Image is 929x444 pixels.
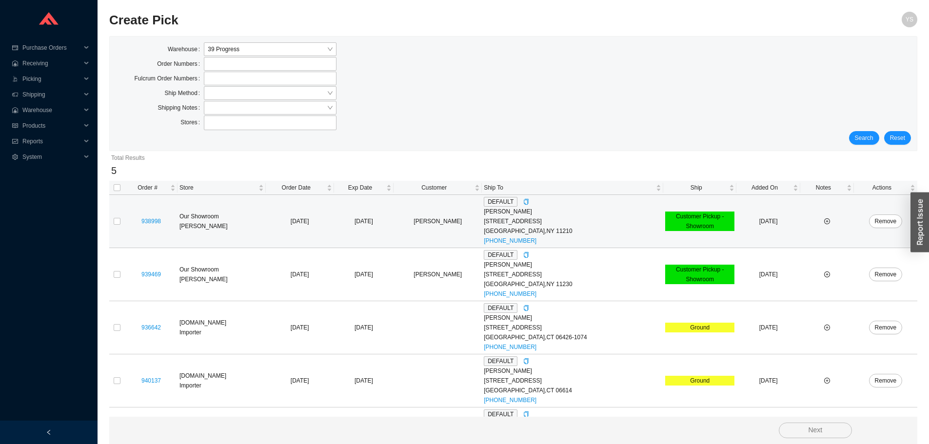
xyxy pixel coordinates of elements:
span: left [46,429,52,435]
div: [GEOGRAPHIC_DATA] , CT 06426-1074 [484,332,661,342]
span: copy [523,305,529,311]
div: [STREET_ADDRESS] [484,270,661,279]
h2: Create Pick [109,12,715,29]
a: 939469 [141,271,161,278]
div: Ground [665,376,734,386]
span: Store [179,183,257,193]
a: 940137 [141,377,161,384]
span: DEFAULT [484,303,517,313]
span: Ship To [484,183,654,193]
span: read [12,123,19,129]
span: Order # [127,183,168,193]
span: Shipping [22,87,81,102]
span: Added On [738,183,791,193]
span: copy [523,199,529,205]
button: Search [849,131,879,145]
th: Store sortable [178,181,266,195]
a: [PHONE_NUMBER] [484,290,536,297]
div: Our Showroom [PERSON_NAME] [179,265,264,284]
td: [DATE] [736,301,800,354]
span: Ship [665,183,727,193]
td: [DATE] [736,248,800,301]
span: copy [523,411,529,417]
div: Ground [665,323,734,332]
div: Customer Pickup - Showroom [665,212,734,231]
span: YS [906,12,913,27]
div: Copy [523,409,529,419]
span: Purchase Orders [22,40,81,56]
span: fund [12,138,19,144]
button: Remove [869,214,903,228]
span: copy [523,252,529,258]
div: [GEOGRAPHIC_DATA] , CT 06614 [484,386,661,395]
button: Remove [869,374,903,387]
th: Customer sortable [394,181,482,195]
span: credit-card [12,45,19,51]
div: [DATE] [336,376,392,386]
span: 5 [111,165,117,176]
div: Copy [523,356,529,366]
a: [PHONE_NUMBER] [484,237,536,244]
div: Copy [523,250,529,260]
span: plus-circle [824,271,830,277]
span: System [22,149,81,165]
span: Order Date [268,183,325,193]
span: Exp Date [336,183,385,193]
label: Warehouse [168,42,204,56]
span: Receiving [22,56,81,71]
div: [STREET_ADDRESS] [484,376,661,386]
span: Actions [856,183,908,193]
div: [STREET_ADDRESS] [484,323,661,332]
div: Copy [523,197,529,207]
div: Total Results [111,153,915,163]
button: Reset [884,131,911,145]
td: [DATE] [736,354,800,407]
label: Stores [180,116,204,129]
span: Reports [22,134,81,149]
span: Reset [890,133,905,143]
th: Actions sortable [854,181,917,195]
span: setting [12,154,19,160]
span: Picking [22,71,81,87]
label: Ship Method [164,86,204,100]
div: [DATE] [336,216,392,226]
span: DEFAULT [484,250,517,260]
a: 938998 [141,218,161,225]
button: Next [779,423,852,438]
td: [DATE] [266,354,334,407]
th: Ship To sortable [482,181,663,195]
span: plus-circle [824,325,830,330]
div: [STREET_ADDRESS] [484,216,661,226]
td: [DATE] [266,195,334,248]
div: [DOMAIN_NAME] Importer [179,371,264,390]
span: 39 Progress [208,43,333,56]
span: Remove [875,323,897,332]
span: Remove [875,270,897,279]
div: Copy [523,303,529,313]
a: 936642 [141,324,161,331]
span: copy [523,358,529,364]
th: Ship sortable [663,181,736,195]
label: Shipping Notes [158,101,204,115]
th: Added On sortable [736,181,800,195]
span: DEFAULT [484,409,517,419]
span: Customer [395,183,473,193]
th: Order Date sortable [266,181,334,195]
div: [PERSON_NAME] [484,366,661,376]
label: Order Numbers [157,57,204,71]
span: plus-circle [824,378,830,384]
th: Notes sortable [800,181,854,195]
div: Customer Pickup - Showroom [665,265,734,284]
td: [PERSON_NAME] [394,195,482,248]
span: Remove [875,376,897,386]
button: Remove [869,321,903,334]
span: DEFAULT [484,356,517,366]
label: Fulcrum Order Numbers [135,72,204,85]
div: [GEOGRAPHIC_DATA] , NY 11210 [484,226,661,236]
span: Remove [875,216,897,226]
div: [DATE] [336,323,392,332]
div: Our Showroom [PERSON_NAME] [179,212,264,231]
div: [PERSON_NAME] [484,313,661,323]
a: [PHONE_NUMBER] [484,344,536,350]
td: [DATE] [736,195,800,248]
